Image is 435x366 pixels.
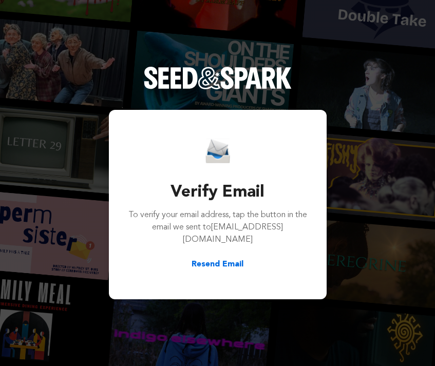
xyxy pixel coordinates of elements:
a: Seed&Spark Homepage [144,67,292,110]
img: Seed&Spark Email Icon [205,139,230,164]
button: Resend Email [192,258,243,271]
img: Seed&Spark Logo [144,67,292,89]
h3: Verify Email [127,180,308,205]
p: To verify your email address, tap the button in the email we sent to [127,209,308,246]
span: [EMAIL_ADDRESS][DOMAIN_NAME] [183,223,283,244]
